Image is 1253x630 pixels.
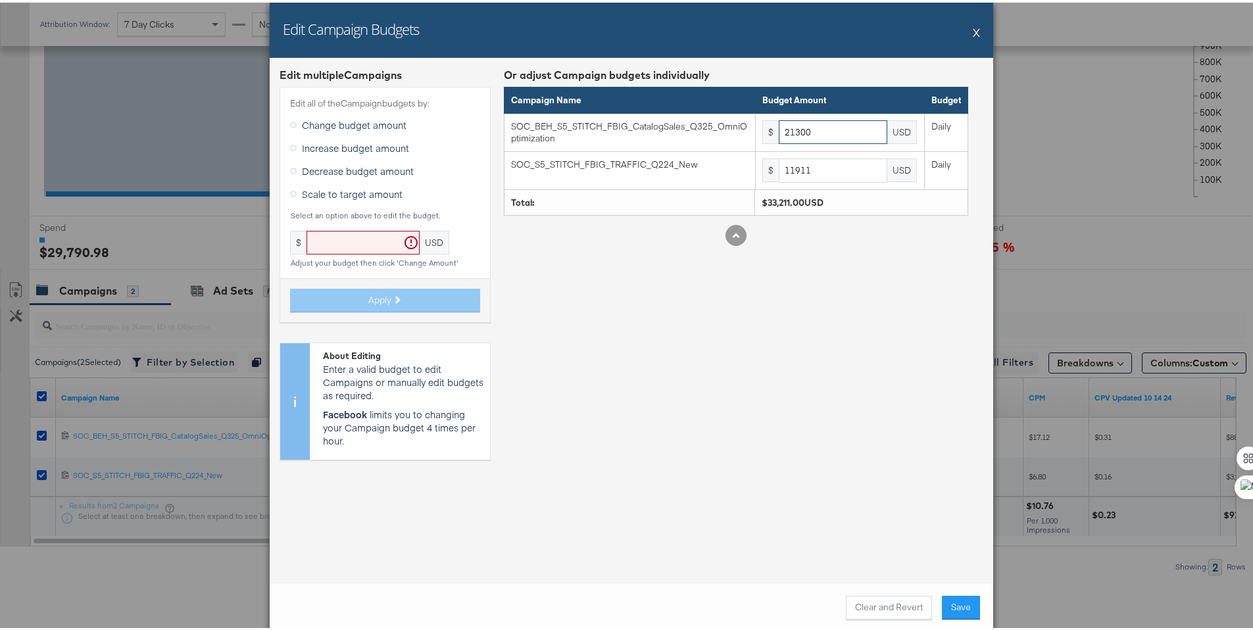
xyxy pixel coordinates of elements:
[302,116,406,129] span: Change budget amount
[756,85,925,111] th: Budget Amount
[887,118,917,141] div: USD
[302,185,403,198] span: Scale to target amount
[280,65,491,80] div: Edit multiple Campaign s
[323,405,483,445] p: limits you to changing your Campaign budget 4 times per hour.
[924,110,968,149] td: Daily
[942,593,980,617] button: Save
[511,194,748,206] div: Total:
[283,16,419,36] h2: Edit Campaign Budgets
[323,405,367,418] strong: Facebook
[846,593,932,617] button: Clear and Revert
[504,85,756,111] th: Campaign Name
[924,149,968,187] td: Daily
[302,139,409,152] span: Increase budget amount
[302,162,414,175] span: Decrease budget amount
[762,156,779,180] div: $
[290,95,480,107] label: Edit all of the Campaign budgets by:
[924,85,968,111] th: Budget
[511,118,748,142] div: SOC_BEH_S5_STITCH_FBIG_CatalogSales_Q325_OmniOptimization
[323,347,483,360] div: About Editing
[887,156,917,180] div: USD
[973,16,980,43] button: X
[323,360,483,399] p: Enter a valid budget to edit Campaigns or manually edit budgets as required.
[511,156,748,168] div: SOC_S5_STITCH_FBIG_TRAFFIC_Q224_New
[762,118,779,141] div: $
[290,208,480,218] div: Select an option above to edit the budget.
[420,228,449,252] div: USD
[504,65,968,80] div: Or adjust Campaign budgets individually
[762,194,961,206] div: $33,211.00USD
[290,228,307,252] div: $
[290,256,480,265] div: Adjust your budget then click 'Change Amount'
